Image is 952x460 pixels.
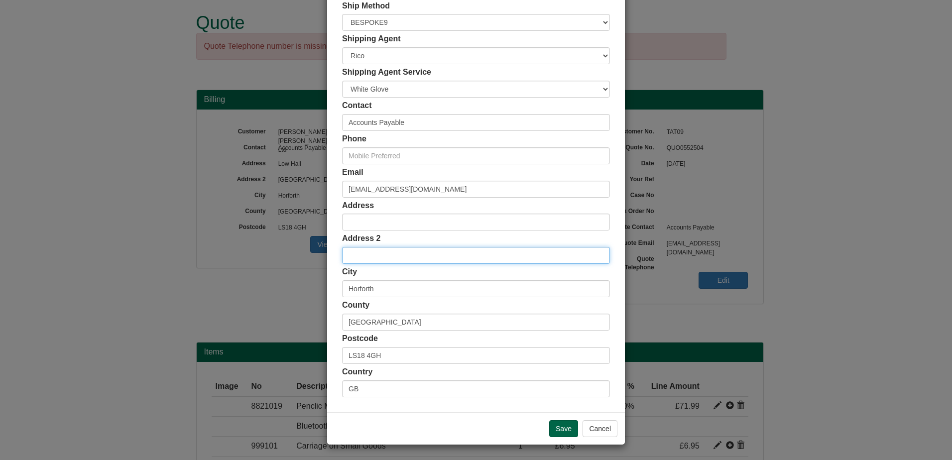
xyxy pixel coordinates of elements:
[342,147,610,164] input: Mobile Preferred
[342,333,378,345] label: Postcode
[342,0,390,12] label: Ship Method
[342,33,401,45] label: Shipping Agent
[342,133,366,145] label: Phone
[342,300,369,311] label: County
[342,233,380,244] label: Address 2
[583,420,617,437] button: Cancel
[549,420,578,437] input: Save
[342,167,363,178] label: Email
[342,100,372,112] label: Contact
[342,366,372,378] label: Country
[342,200,374,212] label: Address
[342,67,431,78] label: Shipping Agent Service
[342,266,357,278] label: City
